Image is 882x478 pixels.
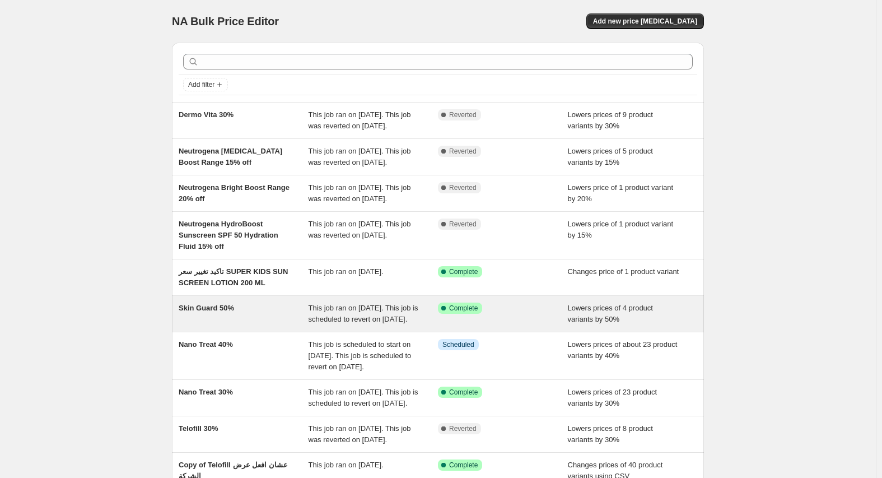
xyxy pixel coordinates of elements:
span: Nano Treat 40% [179,340,233,349]
span: Lowers price of 1 product variant by 15% [568,220,674,239]
span: Add new price [MEDICAL_DATA] [593,17,697,26]
span: This job is scheduled to start on [DATE]. This job is scheduled to revert on [DATE]. [309,340,412,371]
span: This job ran on [DATE]. This job was reverted on [DATE]. [309,424,411,444]
span: Lowers prices of 9 product variants by 30% [568,110,653,130]
span: Complete [449,267,478,276]
span: Lowers prices of 23 product variants by 30% [568,388,657,407]
span: Scheduled [442,340,474,349]
span: This job ran on [DATE]. [309,461,384,469]
span: Reverted [449,220,477,229]
span: Skin Guard 50% [179,304,234,312]
span: Lowers prices of 4 product variants by 50% [568,304,653,323]
span: Complete [449,304,478,313]
span: Changes price of 1 product variant [568,267,679,276]
span: Reverted [449,424,477,433]
span: This job ran on [DATE]. This job was reverted on [DATE]. [309,110,411,130]
span: This job ran on [DATE]. This job is scheduled to revert on [DATE]. [309,388,418,407]
button: Add new price [MEDICAL_DATA] [586,13,704,29]
span: This job ran on [DATE]. This job was reverted on [DATE]. [309,147,411,166]
span: Neutrogena Bright Boost Range 20% off [179,183,290,203]
span: تاكيد تغيير سعر SUPER KIDS SUN SCREEN LOTION 200 ML [179,267,288,287]
span: NA Bulk Price Editor [172,15,279,27]
span: Reverted [449,147,477,156]
span: Lowers prices of 5 product variants by 15% [568,147,653,166]
span: Complete [449,388,478,397]
span: Dermo Vita 30% [179,110,234,119]
span: Reverted [449,110,477,119]
span: This job ran on [DATE]. This job is scheduled to revert on [DATE]. [309,304,418,323]
span: This job ran on [DATE]. [309,267,384,276]
span: Lowers prices of about 23 product variants by 40% [568,340,678,360]
span: This job ran on [DATE]. This job was reverted on [DATE]. [309,220,411,239]
span: Lowers prices of 8 product variants by 30% [568,424,653,444]
span: Add filter [188,80,214,89]
span: Neutrogena HydroBoost Sunscreen SPF 50 Hydration Fluid 15% off [179,220,278,250]
span: Reverted [449,183,477,192]
span: Telofill 30% [179,424,218,433]
span: This job ran on [DATE]. This job was reverted on [DATE]. [309,183,411,203]
button: Add filter [183,78,228,91]
span: Lowers price of 1 product variant by 20% [568,183,674,203]
span: Nano Treat 30% [179,388,233,396]
span: Complete [449,461,478,470]
span: Neutrogena [MEDICAL_DATA] Boost Range 15% off [179,147,282,166]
